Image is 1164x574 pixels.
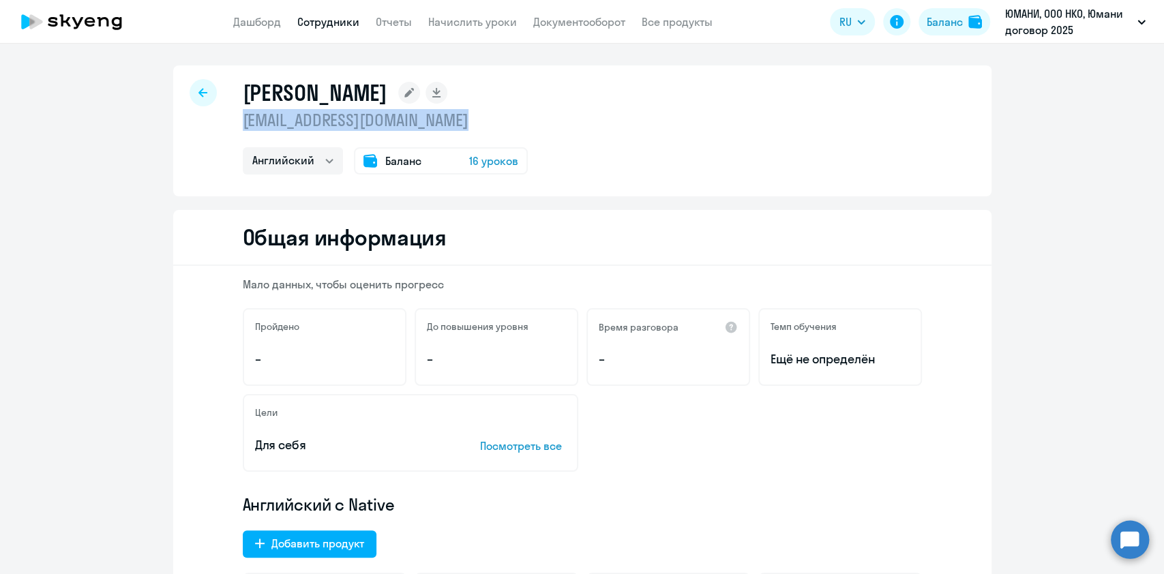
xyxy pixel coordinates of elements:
[469,153,518,169] span: 16 уроков
[771,350,910,368] span: Ещё не определён
[830,8,875,35] button: RU
[255,320,299,333] h5: Пройдено
[243,79,387,106] h1: [PERSON_NAME]
[642,15,713,29] a: Все продукты
[1005,5,1132,38] p: ЮМАНИ, ООО НКО, Юмани договор 2025
[243,530,376,558] button: Добавить продукт
[839,14,852,30] span: RU
[771,320,837,333] h5: Темп обучения
[243,494,395,515] span: Английский с Native
[599,321,678,333] h5: Время разговора
[599,350,738,368] p: –
[427,320,528,333] h5: До повышения уровня
[297,15,359,29] a: Сотрудники
[480,438,566,454] p: Посмотреть все
[427,350,566,368] p: –
[968,15,982,29] img: balance
[428,15,517,29] a: Начислить уроки
[255,350,394,368] p: –
[243,109,528,131] p: [EMAIL_ADDRESS][DOMAIN_NAME]
[376,15,412,29] a: Отчеты
[271,535,364,552] div: Добавить продукт
[233,15,281,29] a: Дашборд
[243,224,447,251] h2: Общая информация
[255,436,438,454] p: Для себя
[927,14,963,30] div: Баланс
[998,5,1152,38] button: ЮМАНИ, ООО НКО, Юмани договор 2025
[919,8,990,35] button: Балансbalance
[243,277,922,292] p: Мало данных, чтобы оценить прогресс
[255,406,278,419] h5: Цели
[533,15,625,29] a: Документооборот
[385,153,421,169] span: Баланс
